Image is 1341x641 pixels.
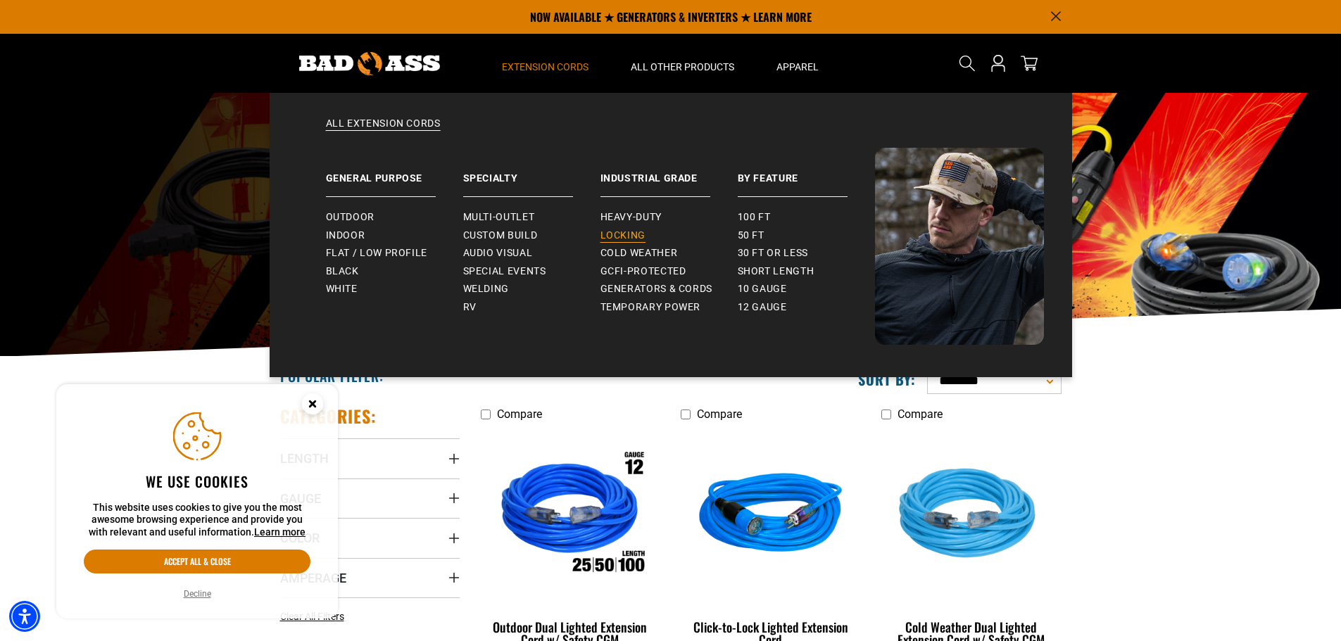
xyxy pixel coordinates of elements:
[610,34,755,93] summary: All Other Products
[738,247,808,260] span: 30 ft or less
[326,247,428,260] span: Flat / Low Profile
[738,211,771,224] span: 100 ft
[600,280,738,298] a: Generators & Cords
[738,262,875,281] a: Short Length
[738,244,875,262] a: 30 ft or less
[463,298,600,317] a: RV
[883,435,1060,597] img: Light Blue
[280,611,344,622] span: Clear All Filters
[326,265,359,278] span: Black
[463,227,600,245] a: Custom Build
[9,601,40,632] div: Accessibility Menu
[180,587,215,601] button: Decline
[738,265,814,278] span: Short Length
[280,518,460,557] summary: Color
[738,283,787,296] span: 10 gauge
[280,558,460,597] summary: Amperage
[497,407,542,421] span: Compare
[280,478,460,518] summary: Gauge
[600,227,738,245] a: Locking
[326,244,463,262] a: Flat / Low Profile
[463,148,600,197] a: Specialty
[738,280,875,298] a: 10 gauge
[84,502,310,539] p: This website uses cookies to give you the most awesome browsing experience and provide you with r...
[287,384,338,428] button: Close this option
[600,148,738,197] a: Industrial Grade
[600,247,678,260] span: Cold Weather
[776,61,819,73] span: Apparel
[326,229,365,242] span: Indoor
[600,298,738,317] a: Temporary Power
[463,247,533,260] span: Audio Visual
[600,229,646,242] span: Locking
[631,61,734,73] span: All Other Products
[875,148,1044,345] img: Bad Ass Extension Cords
[463,262,600,281] a: Special Events
[463,244,600,262] a: Audio Visual
[299,52,440,75] img: Bad Ass Extension Cords
[298,117,1044,148] a: All Extension Cords
[987,34,1009,93] a: Open this option
[600,283,713,296] span: Generators & Cords
[463,283,509,296] span: Welding
[600,262,738,281] a: GCFI-Protected
[697,407,742,421] span: Compare
[956,52,978,75] summary: Search
[463,280,600,298] a: Welding
[481,435,659,597] img: Outdoor Dual Lighted Extension Cord w/ Safety CGM
[738,208,875,227] a: 100 ft
[326,211,374,224] span: Outdoor
[463,208,600,227] a: Multi-Outlet
[84,550,310,573] button: Accept all & close
[326,148,463,197] a: General Purpose
[858,370,916,388] label: Sort by:
[738,227,875,245] a: 50 ft
[755,34,840,93] summary: Apparel
[600,301,701,314] span: Temporary Power
[600,208,738,227] a: Heavy-Duty
[326,227,463,245] a: Indoor
[326,283,358,296] span: White
[738,148,875,197] a: By Feature
[84,472,310,490] h2: We use cookies
[326,280,463,298] a: White
[682,435,860,597] img: blue
[481,34,610,93] summary: Extension Cords
[1018,55,1040,72] a: cart
[502,61,588,73] span: Extension Cords
[463,229,538,242] span: Custom Build
[600,211,662,224] span: Heavy-Duty
[600,265,686,278] span: GCFI-Protected
[280,438,460,478] summary: Length
[738,301,787,314] span: 12 gauge
[326,208,463,227] a: Outdoor
[898,407,943,421] span: Compare
[738,298,875,317] a: 12 gauge
[738,229,764,242] span: 50 ft
[56,384,338,619] aside: Cookie Consent
[463,301,477,314] span: RV
[600,244,738,262] a: Cold Weather
[254,526,306,538] a: This website uses cookies to give you the most awesome browsing experience and provide you with r...
[463,265,546,278] span: Special Events
[326,262,463,281] a: Black
[463,211,535,224] span: Multi-Outlet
